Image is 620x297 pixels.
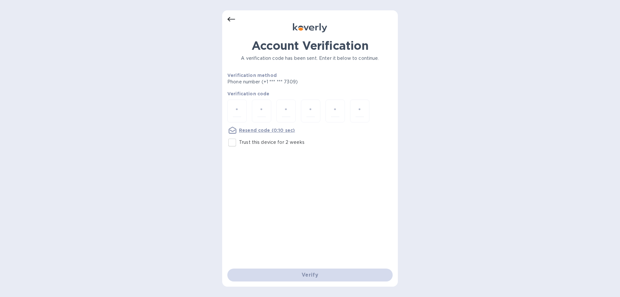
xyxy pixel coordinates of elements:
[239,139,305,146] p: Trust this device for 2 weeks
[239,128,295,133] u: Resend code (0:10 sec)
[227,90,393,97] p: Verification code
[227,73,277,78] b: Verification method
[227,79,347,85] p: Phone number (+1 *** *** 7309)
[227,39,393,52] h1: Account Verification
[227,55,393,62] p: A verification code has been sent. Enter it below to continue.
